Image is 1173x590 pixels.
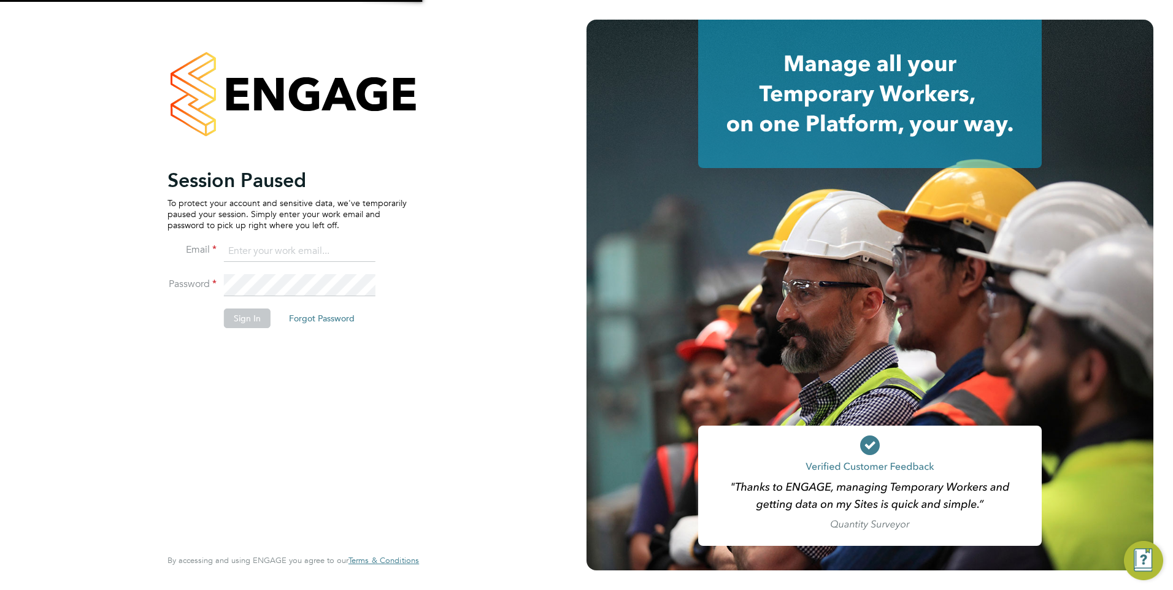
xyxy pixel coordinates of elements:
h2: Session Paused [167,168,407,193]
button: Sign In [224,308,271,328]
button: Engage Resource Center [1124,541,1163,580]
button: Forgot Password [279,308,364,328]
input: Enter your work email... [224,240,375,262]
span: Terms & Conditions [348,555,419,565]
label: Email [167,243,217,256]
label: Password [167,278,217,291]
p: To protect your account and sensitive data, we've temporarily paused your session. Simply enter y... [167,197,407,231]
span: By accessing and using ENGAGE you agree to our [167,555,419,565]
a: Terms & Conditions [348,556,419,565]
